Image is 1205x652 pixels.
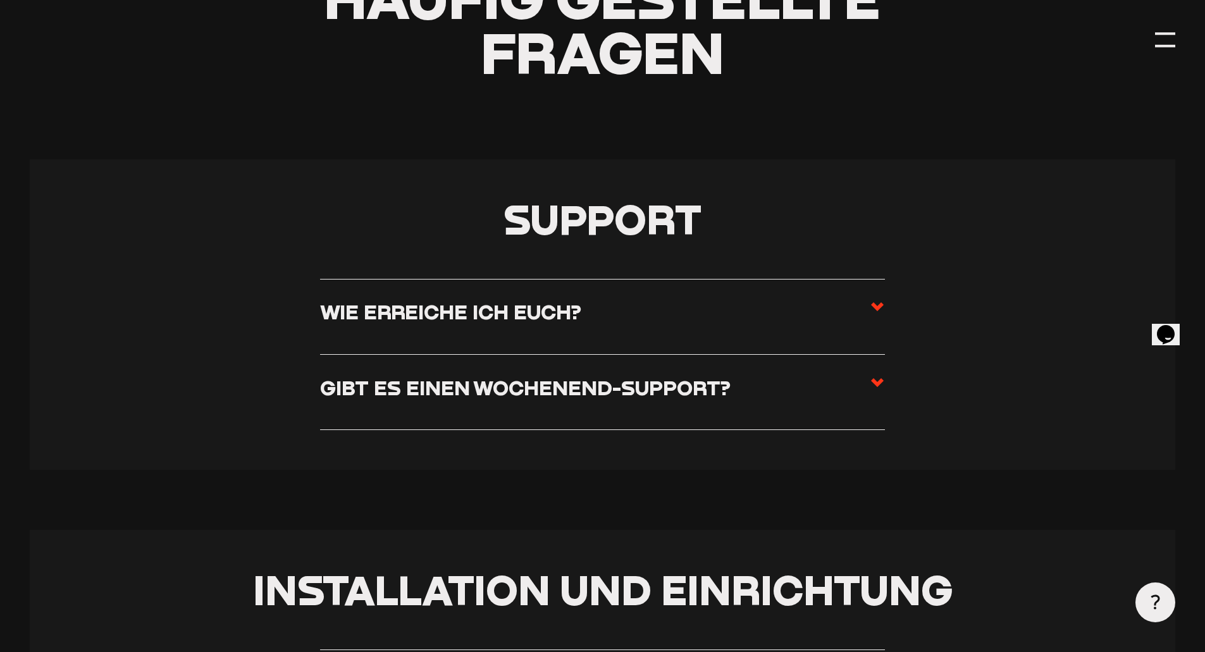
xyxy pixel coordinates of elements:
[320,299,581,324] h3: Wie erreiche ich euch?
[504,194,701,243] span: Support
[320,375,731,400] h3: Gibt es einen Wochenend-Support?
[1152,307,1192,345] iframe: chat widget
[253,565,953,614] span: Installation und Einrichtung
